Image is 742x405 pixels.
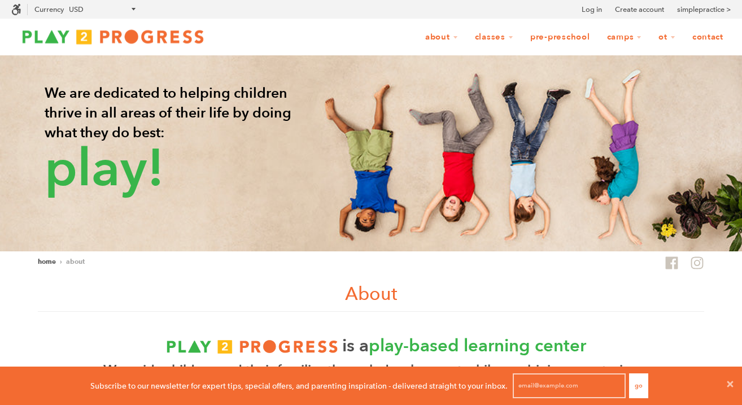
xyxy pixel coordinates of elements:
a: Pre-Preschool [523,27,597,48]
p: We guide children and their families through development while combining a nurturing environment ... [100,360,642,403]
p: We are dedicated to helping children thrive in all areas of their life by doing what they do best: [45,84,319,195]
nav: breadcrumbs [38,256,85,267]
h1: About [38,281,704,312]
span: play! [45,133,164,204]
p: Subscribe to our newsletter for expert tips, special offers, and parenting inspiration - delivere... [90,380,508,392]
button: Go [629,373,648,398]
img: Play2Progress logo [11,25,215,48]
a: Classes [468,27,521,48]
a: Log in [582,4,602,15]
label: Currency [34,5,64,14]
p: is a [156,334,586,358]
span: play-based learning center [369,334,586,358]
a: About [418,27,465,48]
a: simplepractice > [677,4,731,15]
a: Camps [600,27,649,48]
span: About [66,257,85,265]
a: OT [651,27,683,48]
img: P2P_logo_final_rgb_T.png [156,336,348,358]
input: email@example.com [513,373,626,398]
a: Home [38,257,56,265]
a: Create account [615,4,664,15]
a: Contact [685,27,731,48]
span: › [60,257,62,265]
